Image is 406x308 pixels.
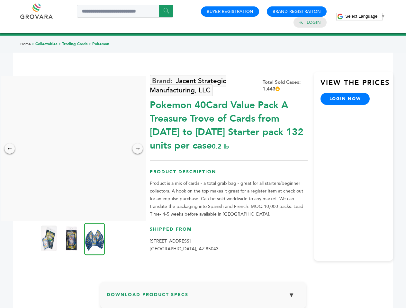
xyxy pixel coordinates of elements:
[207,9,253,14] a: Buyer Registration
[150,169,308,180] h3: Product Description
[132,143,143,154] div: →
[273,9,321,14] a: Brand Registration
[62,41,88,47] a: Trading Cards
[59,41,61,47] span: >
[320,93,370,105] a: login now
[20,41,31,47] a: Home
[92,41,109,47] a: Pokemon
[263,79,308,92] div: Total Sold Cases: 1,443
[284,288,300,302] button: ▼
[150,237,308,253] p: [STREET_ADDRESS] [GEOGRAPHIC_DATA], AZ 85043
[150,180,308,218] p: Product is a mix of cards - a total grab bag - great for all starters/beginner collectors. A hook...
[5,143,15,154] div: ←
[307,20,321,25] a: Login
[41,226,57,251] img: Pokemon 40-Card Value Pack – A Treasure Trove of Cards from 1996 to 2024 - Starter pack! 132 unit...
[107,288,300,307] h3: Download Product Specs
[381,14,385,19] span: ▼
[320,78,393,93] h3: View the Prices
[345,14,377,19] span: Select Language
[150,95,308,152] div: Pokemon 40Card Value Pack A Treasure Trove of Cards from [DATE] to [DATE] Starter pack 132 units ...
[84,223,105,255] img: Pokemon 40-Card Value Pack – A Treasure Trove of Cards from 1996 to 2024 - Starter pack! 132 unit...
[150,226,308,237] h3: Shipped From
[35,41,58,47] a: Collectables
[212,142,229,151] span: 0.2 lb
[32,41,34,47] span: >
[77,5,173,18] input: Search a product or brand...
[345,14,385,19] a: Select Language​
[89,41,91,47] span: >
[150,75,226,96] a: Jacent Strategic Manufacturing, LLC
[63,226,79,251] img: Pokemon 40-Card Value Pack – A Treasure Trove of Cards from 1996 to 2024 - Starter pack! 132 unit...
